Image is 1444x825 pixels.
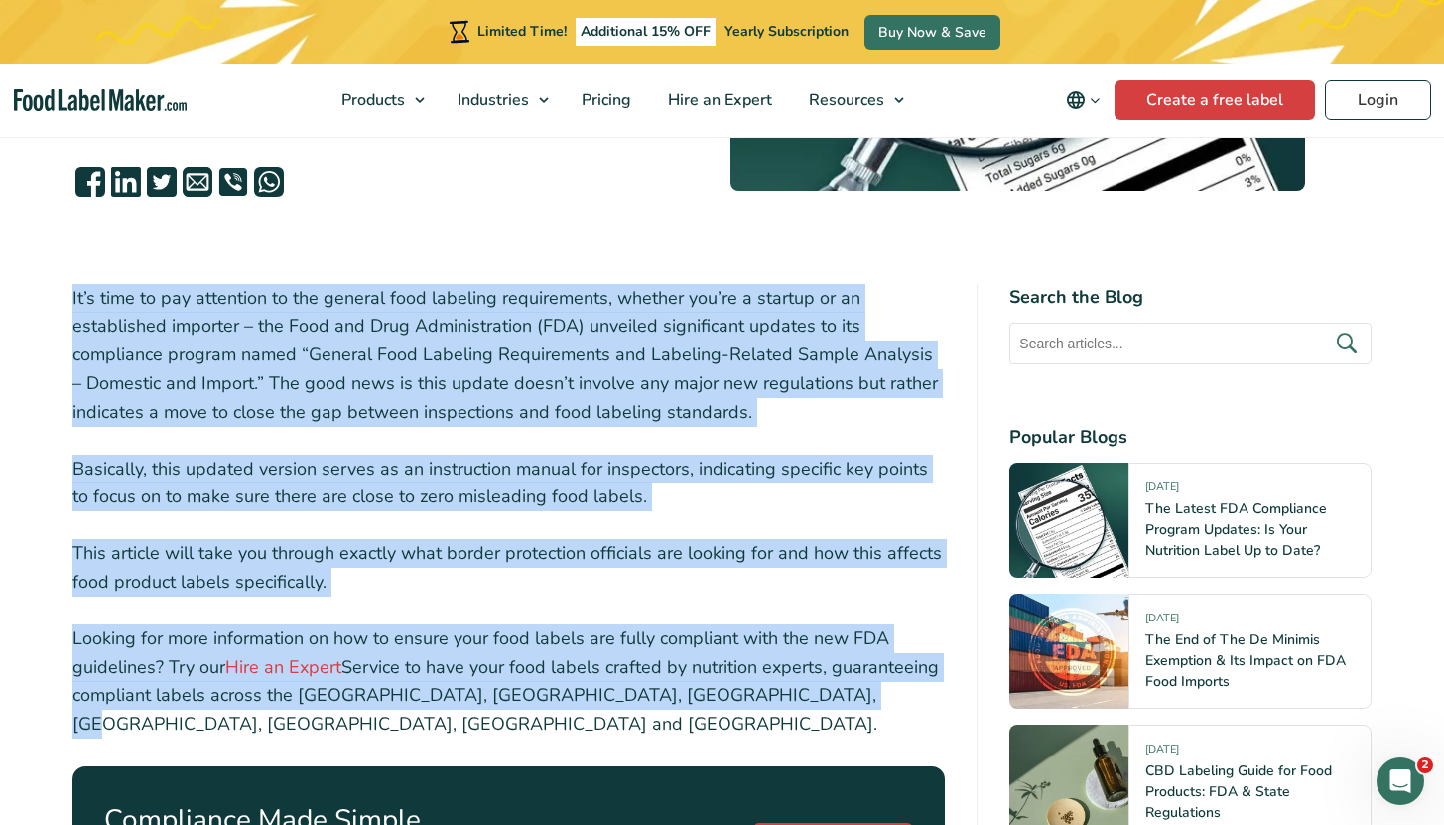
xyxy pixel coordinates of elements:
span: [DATE] [1145,611,1179,633]
span: Industries [452,89,531,111]
a: CBD Labeling Guide for Food Products: FDA & State Regulations [1145,761,1332,822]
button: Change language [1052,80,1115,120]
span: [DATE] [1145,480,1179,502]
span: Pricing [576,89,633,111]
a: Hire an Expert [650,64,786,137]
iframe: Intercom live chat [1377,757,1424,805]
span: Resources [803,89,886,111]
span: Products [335,89,407,111]
h4: Popular Blogs [1009,424,1372,451]
a: Resources [791,64,914,137]
h4: Search the Blog [1009,284,1372,311]
span: Limited Time! [477,22,567,41]
a: Hire an Expert [225,655,341,679]
a: Pricing [564,64,645,137]
a: The End of The De Minimis Exemption & Its Impact on FDA Food Imports [1145,630,1346,691]
a: Buy Now & Save [864,15,1000,50]
span: 2 [1417,757,1433,773]
a: Login [1325,80,1431,120]
span: Hire an Expert [662,89,774,111]
p: Looking for more information on how to ensure your food labels are fully compliant with the new F... [72,624,946,739]
p: Basically, this updated version serves as an instruction manual for inspectors, indicating specif... [72,455,946,512]
a: The Latest FDA Compliance Program Updates: Is Your Nutrition Label Up to Date? [1145,499,1327,560]
span: [DATE] [1145,742,1179,764]
input: Search articles... [1009,323,1372,364]
a: Industries [440,64,559,137]
span: Yearly Subscription [724,22,849,41]
span: Additional 15% OFF [576,18,716,46]
a: Create a free label [1115,80,1315,120]
a: Food Label Maker homepage [14,89,187,112]
a: Products [324,64,435,137]
p: This article will take you through exactly what border protection officials are looking for and h... [72,539,946,597]
p: It’s time to pay attention to the general food labeling requirements, whether you’re a startup or... [72,284,946,427]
